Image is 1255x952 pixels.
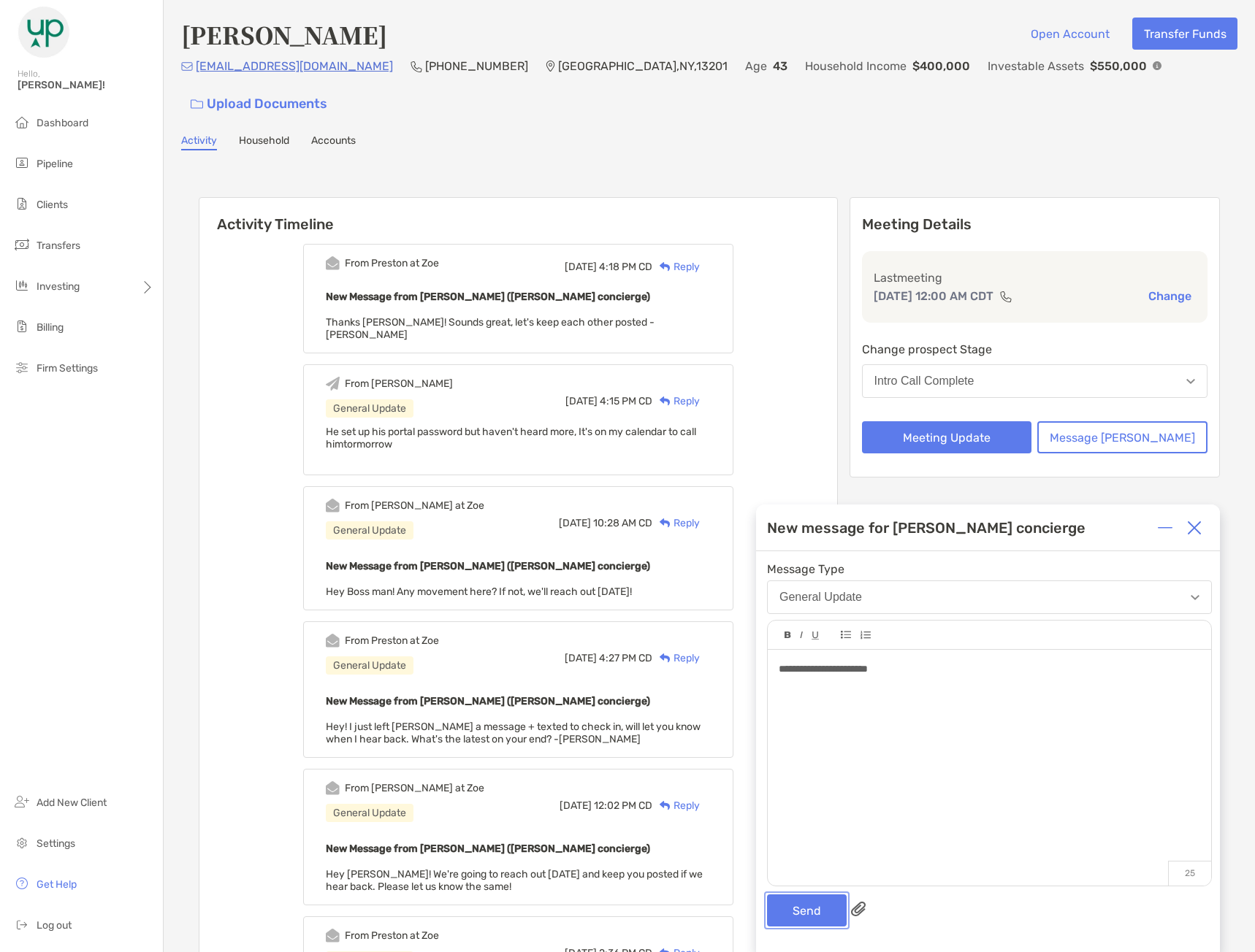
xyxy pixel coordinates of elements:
img: logout icon [13,915,31,933]
p: Change prospect Stage [862,340,1208,358]
p: Last meeting [874,269,1197,287]
span: Clients [37,199,68,211]
span: 12:02 PM CD [594,799,652,812]
a: Household [239,134,289,150]
img: firm-settings icon [13,358,31,376]
p: 43 [773,57,787,75]
span: He set up his portal password but haven't heard more, It's on my calendar to call himtormorrow [326,426,696,450]
img: Zoe Logo [18,6,70,58]
img: Editor control icon [812,632,819,640]
img: Email Icon [181,62,193,71]
b: New Message from [PERSON_NAME] ([PERSON_NAME] concierge) [326,695,650,707]
a: Activity [181,134,217,150]
button: Meeting Update [862,421,1032,453]
div: General Update [779,591,862,604]
img: billing icon [13,318,31,335]
a: Upload Documents [181,88,337,120]
button: Transfer Funds [1132,18,1237,50]
div: From [PERSON_NAME] at Zoe [345,499,484,512]
img: paperclip attachments [851,902,866,916]
img: Location Icon [546,61,555,72]
img: Event icon [326,781,340,795]
img: Phone Icon [411,61,422,72]
div: General Update [326,804,413,822]
img: Editor control icon [841,631,851,639]
div: Reply [652,394,700,409]
img: add_new_client icon [13,793,31,810]
img: Expand or collapse [1158,521,1172,535]
button: Intro Call Complete [862,364,1208,398]
b: New Message from [PERSON_NAME] ([PERSON_NAME] concierge) [326,842,650,855]
img: Reply icon [660,518,671,528]
img: settings icon [13,834,31,851]
div: New message for [PERSON_NAME] concierge [767,519,1086,537]
div: General Update [326,399,413,418]
img: Open dropdown arrow [1186,379,1195,384]
div: General Update [326,521,413,540]
span: Dashboard [37,117,88,129]
b: New Message from [PERSON_NAME] ([PERSON_NAME] concierge) [326,560,650,572]
img: Event icon [326,634,340,648]
img: Event icon [326,929,340,943]
p: [EMAIL_ADDRESS][DOMAIN_NAME] [196,57,393,75]
img: communication type [999,291,1012,302]
span: Add New Client [37,796,107,809]
button: Change [1144,288,1196,304]
img: Reply icon [660,262,671,272]
p: Age [745,57,767,75]
button: General Update [767,580,1212,614]
span: 10:28 AM CD [593,517,652,529]
span: Hey [PERSON_NAME]! We're going to reach out [DATE] and keep you posted if we hear back. Please le... [326,868,703,893]
p: Household Income [805,57,907,75]
span: Hey! I just left [PERSON_NAME] a message + texted to check in, will let you know when I hear back... [326,721,701,745]
img: transfers icon [13,236,31,253]
span: Investing [37,280,80,293]
div: Reply [652,259,700,275]
span: [DATE] [565,395,598,407]
img: Event icon [326,256,340,270]
p: [GEOGRAPHIC_DATA] , NY , 13201 [558,57,728,75]
img: Reply icon [660,801,671,810]
span: 4:18 PM CD [599,261,652,273]
h6: Activity Timeline [199,198,837,233]
span: Message Type [767,562,1212,576]
span: Firm Settings [37,362,98,375]
span: Settings [37,837,75,850]
div: Intro Call Complete [874,375,974,388]
span: Pipeline [37,158,73,170]
img: Close [1187,521,1202,535]
img: Event icon [326,377,340,391]
div: Reply [652,798,700,813]
span: 4:27 PM CD [599,652,652,664]
img: pipeline icon [13,154,31,172]
a: Accounts [311,134,356,150]
img: investing icon [13,277,31,294]
div: From [PERSON_NAME] [345,377,453,390]
span: Transfers [37,239,80,252]
p: $400,000 [912,57,970,75]
button: Open Account [1019,18,1121,50]
span: [DATE] [565,652,597,664]
p: 25 [1168,861,1211,886]
img: get-help icon [13,875,31,892]
div: From Preston at Zoe [345,257,439,269]
img: Reply icon [660,396,671,406]
div: Reply [652,515,700,531]
img: clients icon [13,195,31,212]
span: Log out [37,919,72,932]
b: New Message from [PERSON_NAME] ([PERSON_NAME] concierge) [326,291,650,303]
div: General Update [326,656,413,675]
img: Editor control icon [800,632,803,639]
span: Billing [37,321,64,334]
span: [PERSON_NAME]! [18,79,154,91]
img: Info Icon [1153,61,1161,70]
img: Open dropdown arrow [1191,595,1199,600]
p: Investable Assets [988,57,1084,75]
span: Get Help [37,878,77,891]
img: dashboard icon [13,113,31,131]
button: Send [767,894,847,926]
h4: [PERSON_NAME] [181,18,387,51]
span: Hey Boss man! Any movement here? If not, we'll reach out [DATE]! [326,586,632,598]
div: From Preston at Zoe [345,634,439,647]
span: Thanks [PERSON_NAME]! Sounds great, let's keep each other posted -[PERSON_NAME] [326,316,655,341]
